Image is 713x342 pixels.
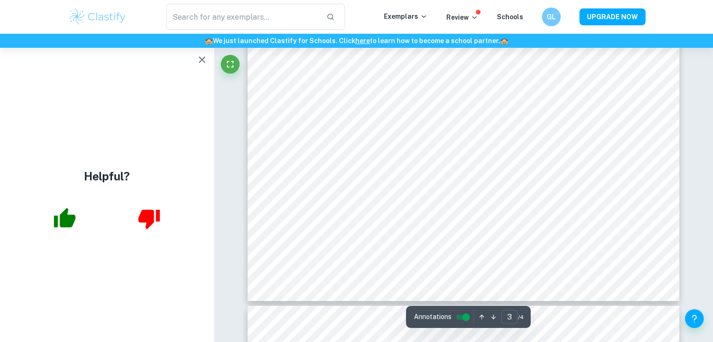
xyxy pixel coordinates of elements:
button: UPGRADE NOW [579,8,645,25]
p: Exemplars [384,11,428,22]
span: / 4 [518,313,523,321]
a: Schools [497,13,523,21]
a: here [355,37,370,45]
img: Clastify logo [68,7,128,26]
button: Fullscreen [221,55,240,74]
h4: Helpful? [84,167,130,184]
span: 🏫 [205,37,213,45]
p: Review [446,12,478,22]
span: Annotations [413,312,451,322]
input: Search for any exemplars... [166,4,319,30]
button: GL [542,7,561,26]
h6: We just launched Clastify for Schools. Click to learn how to become a school partner. [2,36,711,46]
h6: GL [546,12,556,22]
span: 🏫 [500,37,508,45]
button: Help and Feedback [685,309,704,328]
